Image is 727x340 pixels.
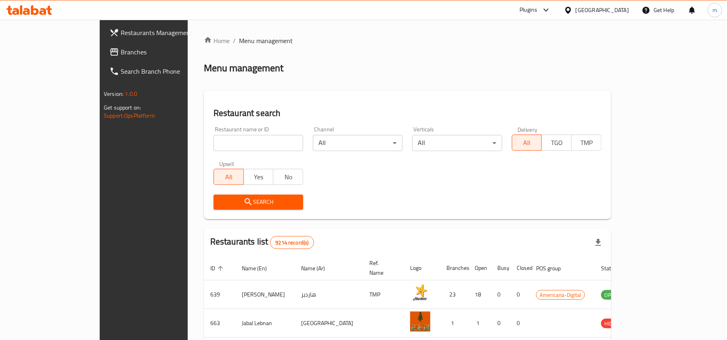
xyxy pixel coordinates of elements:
a: Support.OpsPlatform [104,110,155,121]
span: Name (Ar) [301,263,335,273]
button: Search [214,195,303,209]
span: All [217,171,241,183]
td: 0 [491,280,510,309]
a: Search Branch Phone [103,62,221,81]
span: m [712,6,717,15]
span: TMP [575,137,598,149]
button: TGO [541,135,572,151]
td: هارديز [295,280,363,309]
button: Yes [243,169,274,185]
div: Plugins [520,5,537,15]
span: OPEN [601,290,621,300]
div: [GEOGRAPHIC_DATA] [576,6,629,15]
div: All [313,135,402,151]
span: Search [220,197,297,207]
span: POS group [536,263,571,273]
div: All [412,135,502,151]
button: All [512,135,542,151]
td: 23 [440,280,468,309]
span: Ref. Name [369,258,394,278]
button: All [214,169,244,185]
th: Open [468,256,491,280]
span: Search Branch Phone [121,66,215,76]
span: TGO [545,137,568,149]
span: HIDDEN [601,319,625,328]
span: 1.0.0 [125,89,137,99]
label: Upsell [219,161,234,166]
th: Closed [510,256,530,280]
div: OPEN [601,290,621,300]
span: Branches [121,47,215,57]
span: Status [601,263,627,273]
td: 18 [468,280,491,309]
td: Jabal Lebnan [235,309,295,338]
span: All [515,137,539,149]
label: Delivery [517,126,538,132]
span: Get support on: [104,102,141,113]
li: / [233,36,236,46]
span: Restaurants Management [121,28,215,37]
td: 1 [468,309,491,338]
span: Version: [104,89,124,99]
h2: Restaurant search [214,107,601,119]
td: [PERSON_NAME] [235,280,295,309]
h2: Restaurants list [210,236,314,249]
span: ID [210,263,226,273]
td: [GEOGRAPHIC_DATA] [295,309,363,338]
button: No [273,169,303,185]
td: 0 [510,280,530,309]
span: Name (En) [242,263,277,273]
img: Hardee's [410,283,430,303]
nav: breadcrumb [204,36,611,46]
th: Logo [404,256,440,280]
th: Busy [491,256,510,280]
button: TMP [571,135,601,151]
div: HIDDEN [601,319,625,328]
img: Jabal Lebnan [410,311,430,332]
span: No [277,171,300,183]
th: Branches [440,256,468,280]
td: 1 [440,309,468,338]
span: Menu management [239,36,293,46]
span: Yes [247,171,270,183]
div: Export file [589,233,608,252]
a: Restaurants Management [103,23,221,42]
td: 0 [491,309,510,338]
h2: Menu management [204,62,283,75]
td: TMP [363,280,404,309]
span: 9214 record(s) [270,239,313,247]
input: Search for restaurant name or ID.. [214,135,303,151]
td: 0 [510,309,530,338]
span: Americana-Digital [536,290,585,300]
a: Branches [103,42,221,62]
div: Total records count [270,236,314,249]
